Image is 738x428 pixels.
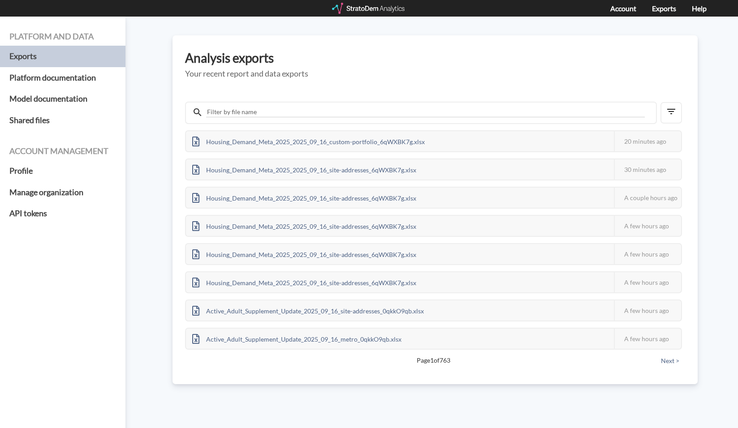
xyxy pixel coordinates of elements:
[614,159,681,180] div: 30 minutes ago
[614,131,681,151] div: 20 minutes ago
[186,221,423,229] a: Housing_Demand_Meta_2025_2025_09_16_site-addresses_6qWXBK7g.xlsx
[185,69,685,78] h5: Your recent report and data exports
[652,4,676,13] a: Exports
[614,272,681,292] div: A few hours ago
[9,67,116,89] a: Platform documentation
[216,356,651,365] span: Page 1 of 763
[186,193,423,201] a: Housing_Demand_Meta_2025_2025_09_16_site-addresses_6qWXBK7g.xlsx
[186,216,423,236] div: Housing_Demand_Meta_2025_2025_09_16_site-addresses_6qWXBK7g.xlsx
[614,329,681,349] div: A few hours ago
[186,329,408,349] div: Active_Adult_Supplement_Update_2025_09_16_metro_0qkkO9qb.xlsx
[614,188,681,208] div: A couple hours ago
[186,159,423,180] div: Housing_Demand_Meta_2025_2025_09_16_site-addresses_6qWXBK7g.xlsx
[186,131,431,151] div: Housing_Demand_Meta_2025_2025_09_16_custom-portfolio_6qWXBK7g.xlsx
[9,182,116,203] a: Manage organization
[614,300,681,321] div: A few hours ago
[186,300,430,321] div: Active_Adult_Supplement_Update_2025_09_16_site-addresses_0qkkO9qb.xlsx
[185,51,685,65] h3: Analysis exports
[614,244,681,264] div: A few hours ago
[9,160,116,182] a: Profile
[610,4,636,13] a: Account
[186,188,423,208] div: Housing_Demand_Meta_2025_2025_09_16_site-addresses_6qWXBK7g.xlsx
[9,203,116,224] a: API tokens
[9,147,116,156] h4: Account management
[186,137,431,144] a: Housing_Demand_Meta_2025_2025_09_16_custom-portfolio_6qWXBK7g.xlsx
[206,107,645,117] input: Filter by file name
[9,88,116,110] a: Model documentation
[186,249,423,257] a: Housing_Demand_Meta_2025_2025_09_16_site-addresses_6qWXBK7g.xlsx
[614,216,681,236] div: A few hours ago
[692,4,707,13] a: Help
[658,356,682,366] button: Next >
[9,32,116,41] h4: Platform and data
[186,278,423,285] a: Housing_Demand_Meta_2025_2025_09_16_site-addresses_6qWXBK7g.xlsx
[9,110,116,131] a: Shared files
[186,306,430,313] a: Active_Adult_Supplement_Update_2025_09_16_site-addresses_0qkkO9qb.xlsx
[9,46,116,67] a: Exports
[186,272,423,292] div: Housing_Demand_Meta_2025_2025_09_16_site-addresses_6qWXBK7g.xlsx
[186,334,408,342] a: Active_Adult_Supplement_Update_2025_09_16_metro_0qkkO9qb.xlsx
[186,244,423,264] div: Housing_Demand_Meta_2025_2025_09_16_site-addresses_6qWXBK7g.xlsx
[186,165,423,172] a: Housing_Demand_Meta_2025_2025_09_16_site-addresses_6qWXBK7g.xlsx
